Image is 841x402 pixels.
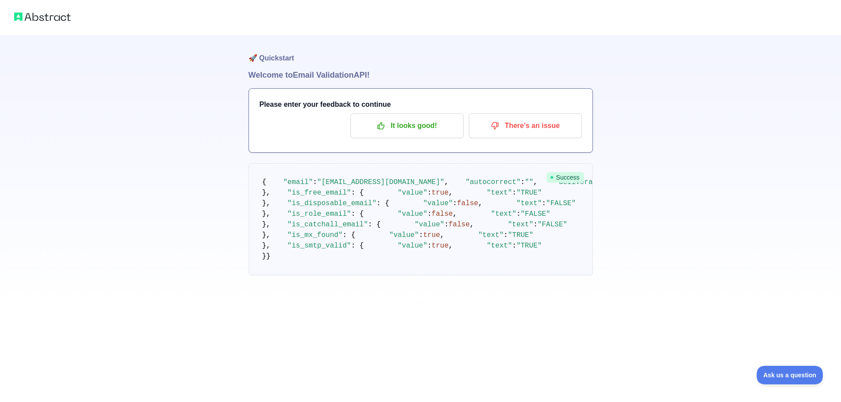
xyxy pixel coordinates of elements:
button: There's an issue [469,113,582,138]
span: : [542,199,546,207]
span: "is_free_email" [287,189,351,197]
span: : [453,199,457,207]
span: Success [547,172,584,183]
span: "text" [491,210,517,218]
span: : [427,189,432,197]
span: "[EMAIL_ADDRESS][DOMAIN_NAME]" [317,178,444,186]
span: "is_catchall_email" [287,221,368,229]
span: "TRUE" [517,189,542,197]
span: , [449,189,453,197]
span: false [449,221,470,229]
iframe: Toggle Customer Support [757,366,823,384]
span: "TRUE" [517,242,542,250]
span: "TRUE" [508,231,533,239]
span: true [423,231,440,239]
span: "" [525,178,533,186]
p: There's an issue [475,118,575,133]
span: "email" [283,178,313,186]
span: , [478,199,483,207]
span: "deliverability" [554,178,622,186]
span: { [262,178,267,186]
span: "text" [508,221,533,229]
span: true [432,242,449,250]
h1: Welcome to Email Validation API! [249,69,593,81]
span: "autocorrect" [465,178,520,186]
span: : [313,178,317,186]
span: "is_mx_found" [287,231,343,239]
button: It looks good! [351,113,464,138]
span: "value" [398,189,427,197]
span: false [432,210,453,218]
span: : { [351,210,364,218]
span: "value" [415,221,444,229]
span: , [444,178,449,186]
h1: 🚀 Quickstart [249,35,593,69]
span: "FALSE" [520,210,550,218]
span: "value" [389,231,419,239]
span: , [440,231,445,239]
h3: Please enter your feedback to continue [260,99,582,110]
span: "is_disposable_email" [287,199,377,207]
span: "text" [486,242,512,250]
span: "FALSE" [546,199,576,207]
span: "value" [398,242,427,250]
span: : { [351,242,364,250]
span: : [520,178,525,186]
span: : [533,221,538,229]
span: : [427,210,432,218]
span: false [457,199,478,207]
span: : { [368,221,381,229]
span: "is_role_email" [287,210,351,218]
span: "FALSE" [538,221,567,229]
span: "text" [486,189,512,197]
span: : { [343,231,355,239]
span: : { [351,189,364,197]
span: : [444,221,449,229]
span: : [512,242,517,250]
span: "is_smtp_valid" [287,242,351,250]
span: , [449,242,453,250]
span: : [517,210,521,218]
span: "value" [398,210,427,218]
img: Abstract logo [14,11,71,23]
span: : [419,231,423,239]
span: : [504,231,508,239]
span: , [470,221,474,229]
p: It looks good! [357,118,457,133]
span: , [453,210,457,218]
span: : [427,242,432,250]
span: : [512,189,517,197]
span: "value" [423,199,453,207]
span: "text" [478,231,504,239]
span: , [533,178,538,186]
span: "text" [517,199,542,207]
span: true [432,189,449,197]
span: : { [377,199,389,207]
